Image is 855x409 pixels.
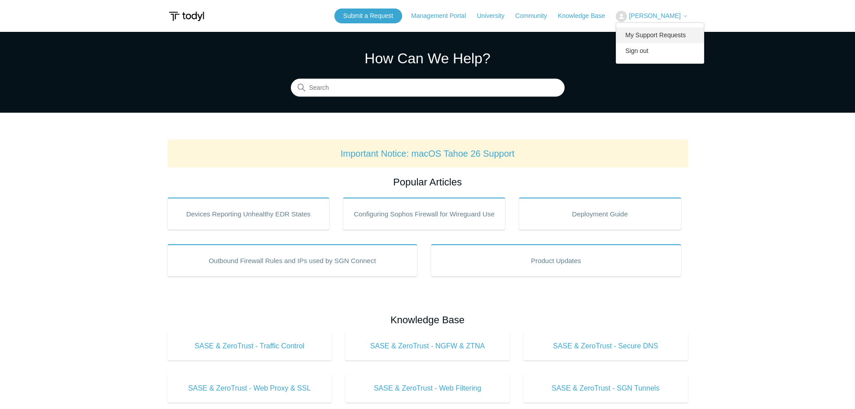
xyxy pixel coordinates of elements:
h2: Popular Articles [167,175,688,189]
a: SASE & ZeroTrust - NGFW & ZTNA [345,332,510,361]
a: Outbound Firewall Rules and IPs used by SGN Connect [167,244,418,277]
input: Search [291,79,565,97]
a: Devices Reporting Unhealthy EDR States [167,198,330,230]
a: SASE & ZeroTrust - Secure DNS [523,332,688,361]
span: SASE & ZeroTrust - Web Proxy & SSL [181,383,319,394]
a: Deployment Guide [519,198,681,230]
a: Important Notice: macOS Tahoe 26 Support [341,149,515,158]
a: Configuring Sophos Firewall for Wireguard Use [343,198,505,230]
a: Sign out [616,43,704,59]
span: SASE & ZeroTrust - NGFW & ZTNA [359,341,496,352]
a: Submit a Request [334,9,402,23]
a: Knowledge Base [558,11,614,21]
span: SASE & ZeroTrust - Traffic Control [181,341,319,352]
h1: How Can We Help? [291,48,565,69]
a: University [477,11,513,21]
a: Community [515,11,556,21]
button: [PERSON_NAME] [616,11,688,22]
h2: Knowledge Base [167,312,688,327]
a: SASE & ZeroTrust - Traffic Control [167,332,332,361]
a: My Support Requests [616,27,704,43]
a: SASE & ZeroTrust - SGN Tunnels [523,374,688,403]
span: SASE & ZeroTrust - SGN Tunnels [537,383,675,394]
a: SASE & ZeroTrust - Web Filtering [345,374,510,403]
span: SASE & ZeroTrust - Web Filtering [359,383,496,394]
span: SASE & ZeroTrust - Secure DNS [537,341,675,352]
span: [PERSON_NAME] [629,12,680,19]
a: Product Updates [431,244,681,277]
img: Todyl Support Center Help Center home page [167,8,206,25]
a: Management Portal [411,11,475,21]
a: SASE & ZeroTrust - Web Proxy & SSL [167,374,332,403]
